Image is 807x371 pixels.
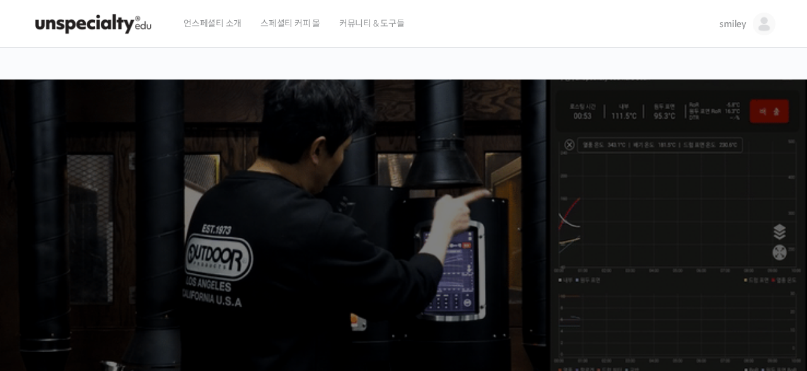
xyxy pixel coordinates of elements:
[719,18,746,30] span: smiley
[13,262,795,280] p: 시간과 장소에 구애받지 않고, 검증된 커리큘럼으로
[13,193,795,257] p: [PERSON_NAME]을 다하는 당신을 위해, 최고와 함께 만든 커피 클래스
